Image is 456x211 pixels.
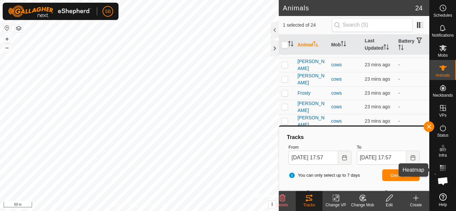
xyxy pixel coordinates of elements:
[382,169,420,181] button: Generate
[437,133,448,137] span: Status
[384,45,389,51] p-sorticon: Activate to sort
[365,186,390,191] span: 16 Sept 2025, 5:34 pm
[288,172,360,179] span: You can only select up to 7 days
[15,24,23,32] button: Map Layers
[357,144,420,151] label: To
[396,100,429,114] td: -
[331,103,360,110] div: cows
[297,114,326,128] span: [PERSON_NAME]
[415,3,423,13] span: 24
[331,61,360,68] div: cows
[331,76,360,83] div: cows
[396,86,429,100] td: -
[396,114,429,128] td: -
[433,93,453,97] span: Neckbands
[403,202,429,208] div: Create
[322,202,349,208] div: Change VP
[283,22,331,29] span: 1 selected of 24
[288,144,351,151] label: From
[433,13,452,17] span: Schedules
[277,203,288,207] span: Delete
[376,202,403,208] div: Edit
[362,35,396,55] th: Last Updated
[313,42,318,47] p-sorticon: Activate to sort
[396,35,429,55] th: Battery
[341,42,346,47] p-sorticon: Activate to sort
[430,191,456,209] a: Help
[396,72,429,86] td: -
[283,4,415,12] h2: Animals
[435,173,451,177] span: Heatmap
[365,90,390,96] span: 16 Sept 2025, 5:33 pm
[338,151,352,165] button: Choose Date
[3,24,11,32] button: Reset Map
[391,173,411,178] span: Generate
[365,104,390,109] span: 16 Sept 2025, 5:33 pm
[286,133,422,141] div: Tracks
[365,62,390,67] span: 16 Sept 2025, 5:34 pm
[331,118,360,125] div: cows
[3,44,11,52] button: –
[396,58,429,72] td: -
[8,5,91,17] img: Gallagher Logo
[295,35,328,55] th: Animal
[439,203,447,207] span: Help
[365,76,390,82] span: 16 Sept 2025, 5:34 pm
[271,201,273,207] span: i
[297,90,310,97] span: Frosty
[328,35,362,55] th: Mob
[288,42,293,47] p-sorticon: Activate to sort
[365,118,390,124] span: 16 Sept 2025, 5:34 pm
[433,171,453,191] div: Open chat
[438,53,448,57] span: Mobs
[297,100,326,114] span: [PERSON_NAME]
[432,33,454,37] span: Notifications
[332,18,413,32] input: Search (S)
[297,58,326,72] span: [PERSON_NAME]
[146,202,166,208] a: Contact Us
[297,72,326,86] span: [PERSON_NAME]
[113,202,138,208] a: Privacy Policy
[268,201,276,208] button: i
[105,8,111,15] span: SB
[349,202,376,208] div: Change Mob
[436,73,450,77] span: Animals
[331,90,360,97] div: cows
[406,151,420,165] button: Choose Date
[398,46,404,51] p-sorticon: Activate to sort
[3,35,11,43] button: +
[296,202,322,208] div: Tracks
[439,153,447,157] span: Infra
[439,113,446,117] span: VPs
